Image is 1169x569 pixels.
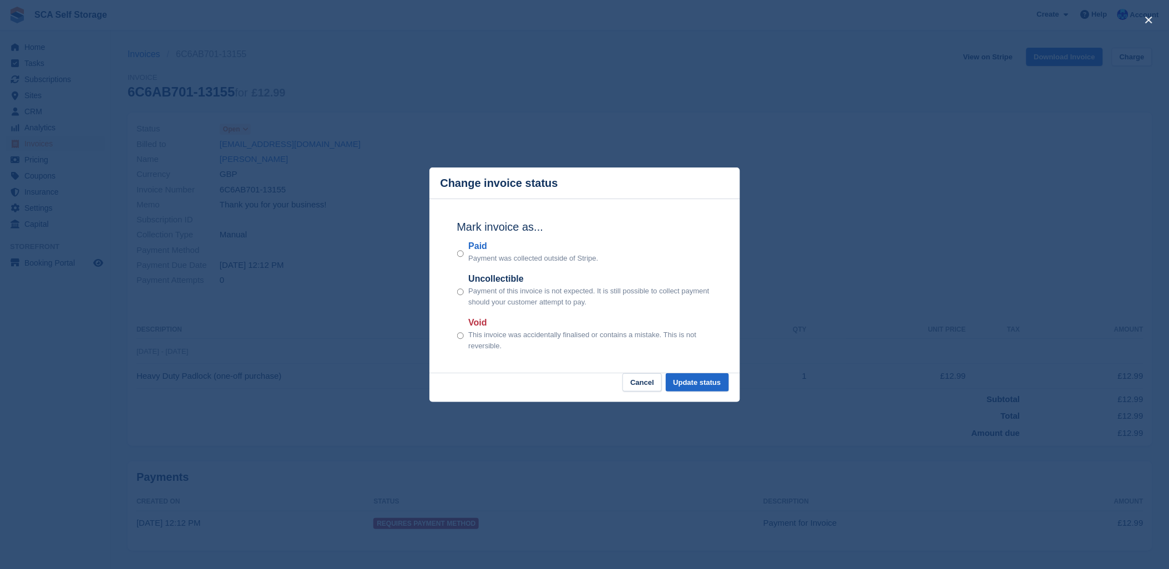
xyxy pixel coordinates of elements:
h2: Mark invoice as... [457,219,712,235]
p: Payment of this invoice is not expected. It is still possible to collect payment should your cust... [468,286,712,307]
label: Void [468,316,712,329]
p: Change invoice status [441,177,558,190]
button: close [1140,11,1158,29]
button: Update status [666,373,729,392]
p: This invoice was accidentally finalised or contains a mistake. This is not reversible. [468,329,712,351]
label: Uncollectible [468,272,712,286]
button: Cancel [623,373,662,392]
label: Paid [468,240,598,253]
p: Payment was collected outside of Stripe. [468,253,598,264]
